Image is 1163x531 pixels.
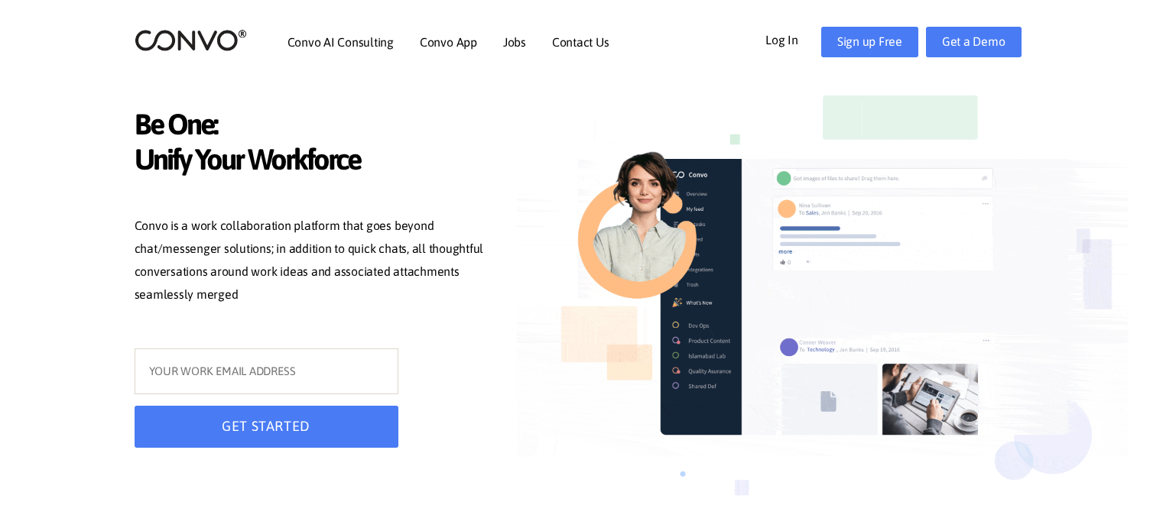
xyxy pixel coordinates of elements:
a: Convo AI Consulting [288,36,394,48]
input: YOUR WORK EMAIL ADDRESS [135,348,398,394]
a: Get a Demo [926,27,1022,57]
button: GET STARTED [135,406,398,448]
span: Unify Your Workforce [135,142,494,181]
a: Convo App [420,36,477,48]
p: Convo is a work collaboration platform that goes beyond chat/messenger solutions; in addition to ... [135,215,494,309]
a: Jobs [503,36,526,48]
img: logo_2.png [135,28,247,52]
span: Be One: [135,107,494,146]
a: Contact Us [552,36,609,48]
a: Log In [765,27,821,51]
a: Sign up Free [821,27,918,57]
